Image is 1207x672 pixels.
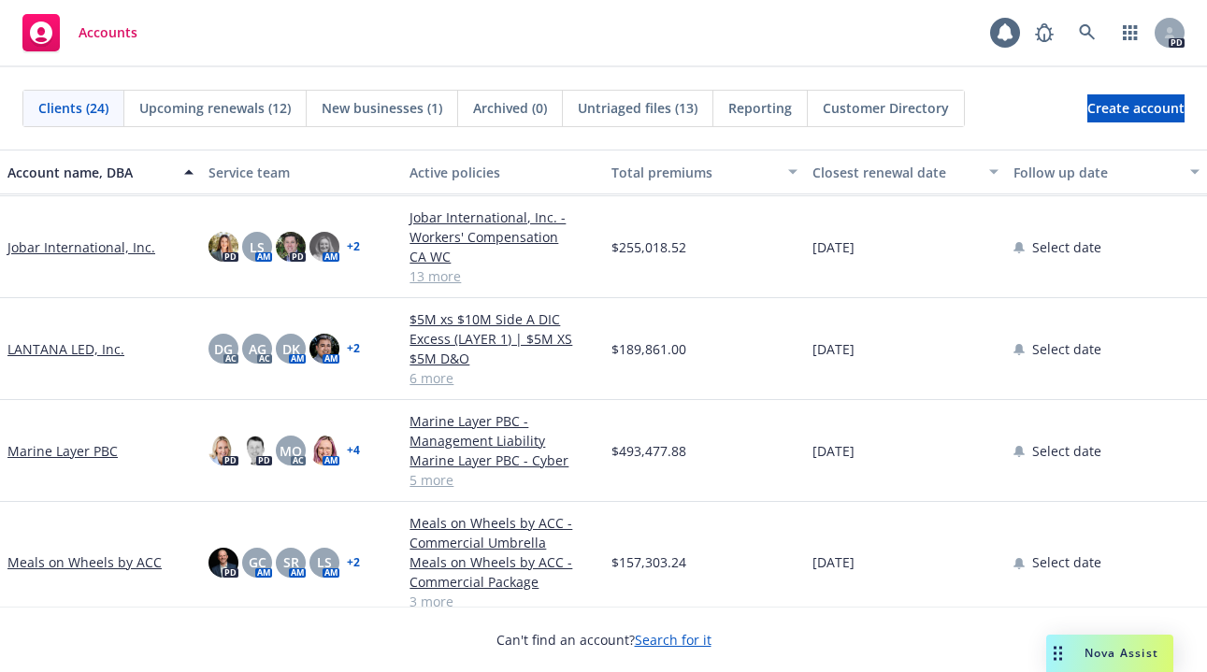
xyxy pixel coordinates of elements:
span: [DATE] [812,552,855,572]
span: Archived (0) [473,98,547,118]
span: $157,303.24 [611,552,686,572]
span: LS [250,237,265,257]
a: 3 more [410,592,596,611]
button: Closest renewal date [805,150,1006,194]
span: AG [249,339,266,359]
div: Drag to move [1046,635,1070,672]
a: + 2 [347,557,360,568]
img: photo [208,548,238,578]
img: photo [276,232,306,262]
span: Select date [1032,552,1101,572]
a: Meals on Wheels by ACC - Commercial Package [410,552,596,592]
div: Service team [208,163,395,182]
div: Follow up date [1013,163,1179,182]
span: Select date [1032,339,1101,359]
span: Nova Assist [1085,645,1158,661]
a: Switch app [1112,14,1149,51]
a: Search for it [635,631,711,649]
a: 6 more [410,368,596,388]
a: Report a Bug [1026,14,1063,51]
span: Select date [1032,441,1101,461]
a: Accounts [15,7,145,59]
a: Search [1069,14,1106,51]
a: Jobar International, Inc. [7,237,155,257]
span: MQ [280,441,302,461]
button: Nova Assist [1046,635,1173,672]
a: Create account [1087,94,1185,122]
span: Select date [1032,237,1101,257]
span: Customer Directory [823,98,949,118]
a: Marine Layer PBC [7,441,118,461]
a: Meals on Wheels by ACC [7,552,162,572]
div: Closest renewal date [812,163,978,182]
button: Active policies [402,150,603,194]
img: photo [208,232,238,262]
a: Jobar International, Inc. - Workers' Compensation [410,207,596,247]
img: photo [208,436,238,465]
span: Accounts [79,25,137,40]
a: + 2 [347,241,360,252]
span: $189,861.00 [611,339,686,359]
a: $5M xs $10M Side A DIC [410,309,596,329]
span: Create account [1087,91,1185,126]
span: LS [317,552,332,572]
span: Untriaged files (13) [578,98,697,118]
div: Active policies [410,163,596,182]
img: photo [309,334,339,364]
a: Marine Layer PBC - Management Liability [410,411,596,450]
span: SR [283,552,299,572]
span: GC [249,552,266,572]
span: [DATE] [812,339,855,359]
button: Follow up date [1006,150,1207,194]
span: New businesses (1) [322,98,442,118]
span: DK [282,339,300,359]
span: [DATE] [812,237,855,257]
a: LANTANA LED, Inc. [7,339,124,359]
a: CA WC [410,247,596,266]
a: + 2 [347,343,360,354]
div: Total premiums [611,163,777,182]
span: $493,477.88 [611,441,686,461]
span: DG [214,339,233,359]
a: Excess (LAYER 1) | $5M XS $5M D&O [410,329,596,368]
span: [DATE] [812,441,855,461]
span: Clients (24) [38,98,108,118]
img: photo [309,436,339,465]
button: Service team [201,150,402,194]
img: photo [242,436,272,465]
span: Reporting [728,98,792,118]
a: Meals on Wheels by ACC - Commercial Umbrella [410,513,596,552]
a: Marine Layer PBC - Cyber [410,450,596,470]
a: 13 more [410,266,596,286]
span: Upcoming renewals (12) [139,98,291,118]
img: photo [309,232,339,262]
span: Can't find an account? [496,630,711,650]
button: Total premiums [604,150,805,194]
div: Account name, DBA [7,163,173,182]
span: $255,018.52 [611,237,686,257]
a: + 4 [347,445,360,456]
a: 5 more [410,470,596,490]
